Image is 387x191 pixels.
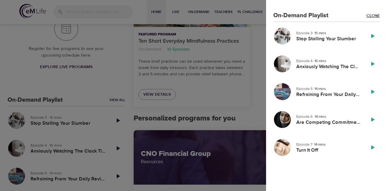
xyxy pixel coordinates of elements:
[314,58,326,63] strong: 16 mins
[296,36,360,42] h5: Stop Stalling Your Slumber
[296,142,360,147] p: Episode 7 ·
[315,114,326,119] strong: 14 mins
[296,64,360,70] h5: Anxiously Watching The Clock Tick?
[296,58,360,64] p: Episode 4 ·
[296,147,360,153] h5: Turn It Off
[314,142,326,147] strong: 14 mins
[273,12,328,19] h3: On-Demand Playlist
[296,86,360,91] p: Episode 5 ·
[296,119,360,126] h5: Are Competing Commitments Keeping You Up?
[314,86,326,91] strong: 14 mins
[314,31,326,35] strong: 15 mins
[296,30,360,36] p: Episode 3 ·
[366,13,380,19] a: Close
[296,114,360,119] p: Episode 6 ·
[296,91,360,98] h5: Refraining From Your Daily Review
